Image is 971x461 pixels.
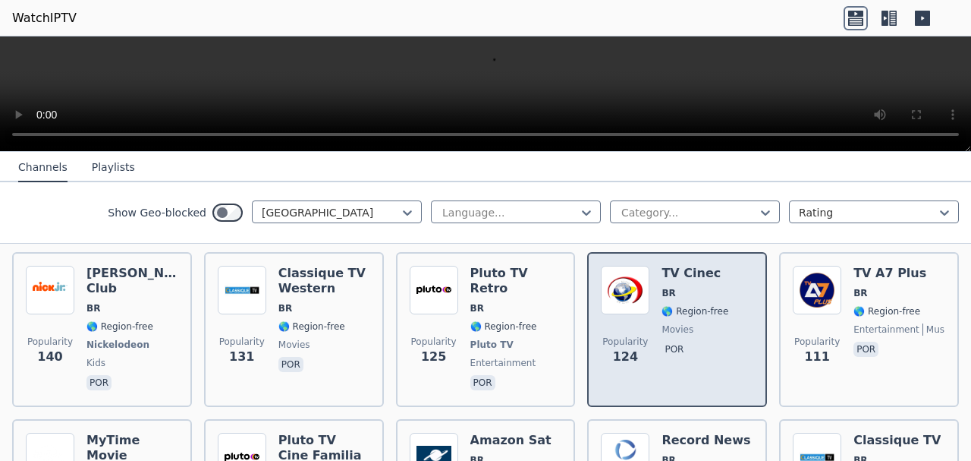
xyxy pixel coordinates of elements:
span: Popularity [27,336,73,348]
span: Popularity [602,336,648,348]
p: por [661,342,687,357]
span: 🌎 Region-free [470,320,537,333]
p: por [278,357,303,372]
span: 🌎 Region-free [86,320,153,333]
img: TV Cinec [601,266,649,314]
button: Playlists [92,153,135,182]
h6: TV A7 Plus [853,266,945,281]
span: Pluto TV [470,339,514,351]
img: Nick Jr. Club [26,266,74,314]
span: BR [470,302,484,314]
span: 🌎 Region-free [661,305,728,317]
span: BR [86,302,100,314]
span: BR [661,287,675,299]
span: BR [853,287,867,299]
span: music [922,324,952,336]
p: por [853,342,878,357]
img: TV A7 Plus [793,266,841,314]
h6: TV Cinec [661,266,728,281]
img: Classique TV Western [218,266,266,314]
p: por [86,375,112,390]
h6: Amazon Sat [470,433,551,448]
span: BR [278,302,292,314]
h6: Record News [661,433,750,448]
span: kids [86,357,105,369]
span: 131 [229,348,254,366]
span: entertainment [853,324,919,336]
span: Popularity [411,336,457,348]
span: entertainment [470,357,536,369]
h6: Classique TV [853,433,941,448]
a: WatchIPTV [12,9,77,27]
span: 111 [804,348,829,366]
span: movies [278,339,310,351]
label: Show Geo-blocked [108,205,206,220]
span: 🌎 Region-free [853,305,920,317]
span: Nickelodeon [86,339,149,351]
button: Channels [18,153,68,182]
p: por [470,375,495,390]
span: 125 [421,348,446,366]
span: 124 [613,348,638,366]
h6: Classique TV Western [278,266,370,296]
span: Popularity [219,336,265,348]
span: 🌎 Region-free [278,320,345,333]
span: movies [661,324,693,336]
span: 140 [37,348,62,366]
h6: [PERSON_NAME] Club [86,266,178,296]
span: Popularity [794,336,840,348]
h6: Pluto TV Retro [470,266,562,296]
img: Pluto TV Retro [410,266,458,314]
